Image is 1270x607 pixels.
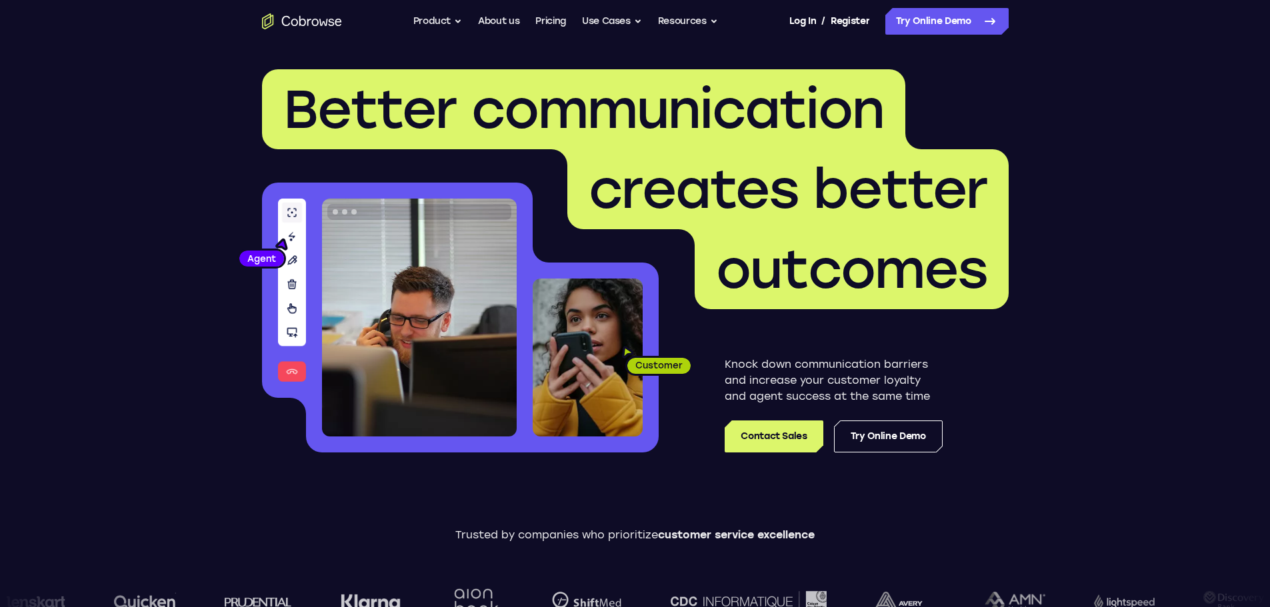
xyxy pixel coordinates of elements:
span: creates better [589,157,987,221]
span: / [821,13,825,29]
a: Contact Sales [725,420,823,452]
span: outcomes [716,237,987,301]
img: A customer support agent talking on the phone [322,199,517,436]
button: Use Cases [582,8,642,35]
a: Register [831,8,869,35]
a: About us [478,8,519,35]
span: customer service excellence [658,528,815,541]
img: A customer holding their phone [533,279,643,436]
a: Pricing [535,8,566,35]
button: Resources [658,8,718,35]
span: Better communication [283,77,884,141]
a: Go to the home page [262,13,342,29]
a: Log In [789,8,816,35]
p: Knock down communication barriers and increase your customer loyalty and agent success at the sam... [725,356,943,404]
a: Try Online Demo [885,8,1009,35]
a: Try Online Demo [834,420,943,452]
img: prudential [215,596,283,607]
button: Product [413,8,463,35]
